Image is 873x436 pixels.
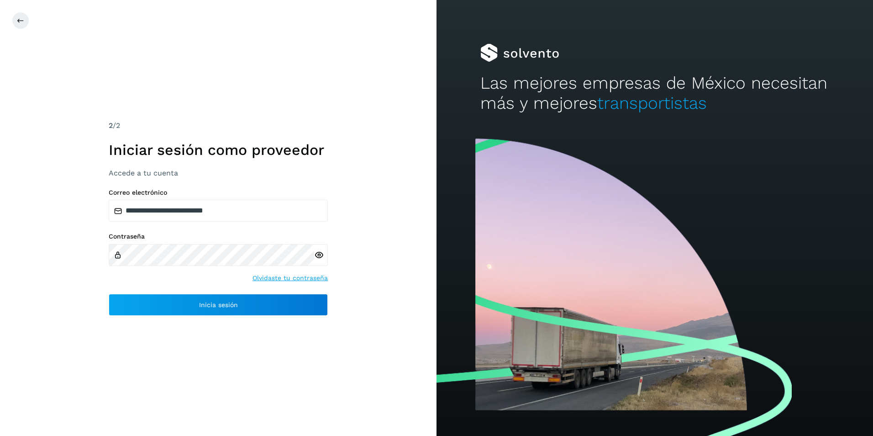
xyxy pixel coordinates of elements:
[480,73,830,114] h2: Las mejores empresas de México necesitan más y mejores
[199,302,238,308] span: Inicia sesión
[252,273,328,283] a: Olvidaste tu contraseña
[109,121,113,130] span: 2
[109,169,328,177] h3: Accede a tu cuenta
[109,141,328,159] h1: Iniciar sesión como proveedor
[109,233,328,240] label: Contraseña
[109,189,328,197] label: Correo electrónico
[109,120,328,131] div: /2
[597,93,707,113] span: transportistas
[109,294,328,316] button: Inicia sesión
